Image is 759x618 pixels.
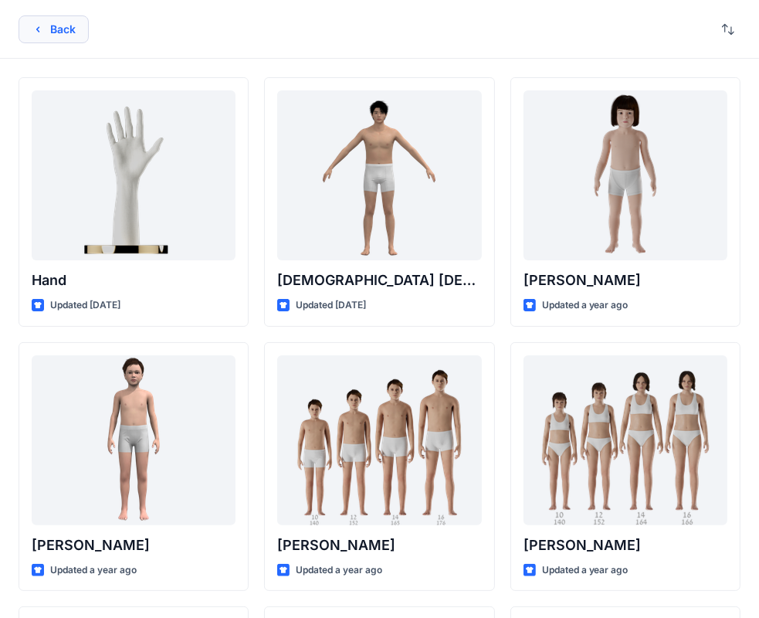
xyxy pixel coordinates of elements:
a: Charlie [524,90,727,260]
p: Updated a year ago [50,562,137,579]
p: Updated [DATE] [296,297,366,314]
a: Brandon [277,355,481,525]
p: [PERSON_NAME] [524,270,727,291]
p: Updated [DATE] [50,297,120,314]
p: Updated a year ago [542,562,629,579]
p: Hand [32,270,235,291]
p: [PERSON_NAME] [32,535,235,556]
a: Hand [32,90,235,260]
a: Brenda [524,355,727,525]
p: [PERSON_NAME] [277,535,481,556]
p: [PERSON_NAME] [524,535,727,556]
p: Updated a year ago [296,562,382,579]
p: Updated a year ago [542,297,629,314]
a: Emil [32,355,235,525]
a: Male Asian [277,90,481,260]
p: [DEMOGRAPHIC_DATA] [DEMOGRAPHIC_DATA] [277,270,481,291]
button: Back [19,15,89,43]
